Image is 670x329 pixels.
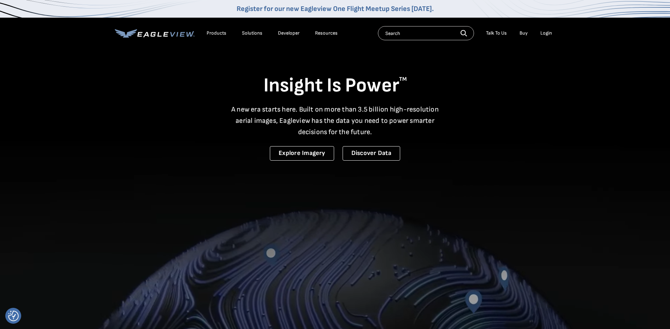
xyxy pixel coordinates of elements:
[278,30,300,36] a: Developer
[399,76,407,83] sup: TM
[8,311,19,321] img: Revisit consent button
[486,30,507,36] div: Talk To Us
[520,30,528,36] a: Buy
[315,30,338,36] div: Resources
[8,311,19,321] button: Consent Preferences
[343,146,400,161] a: Discover Data
[378,26,474,40] input: Search
[242,30,262,36] div: Solutions
[207,30,226,36] div: Products
[227,104,443,138] p: A new era starts here. Built on more than 3.5 billion high-resolution aerial images, Eagleview ha...
[540,30,552,36] div: Login
[270,146,334,161] a: Explore Imagery
[237,5,434,13] a: Register for our new Eagleview One Flight Meetup Series [DATE].
[115,73,556,98] h1: Insight Is Power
